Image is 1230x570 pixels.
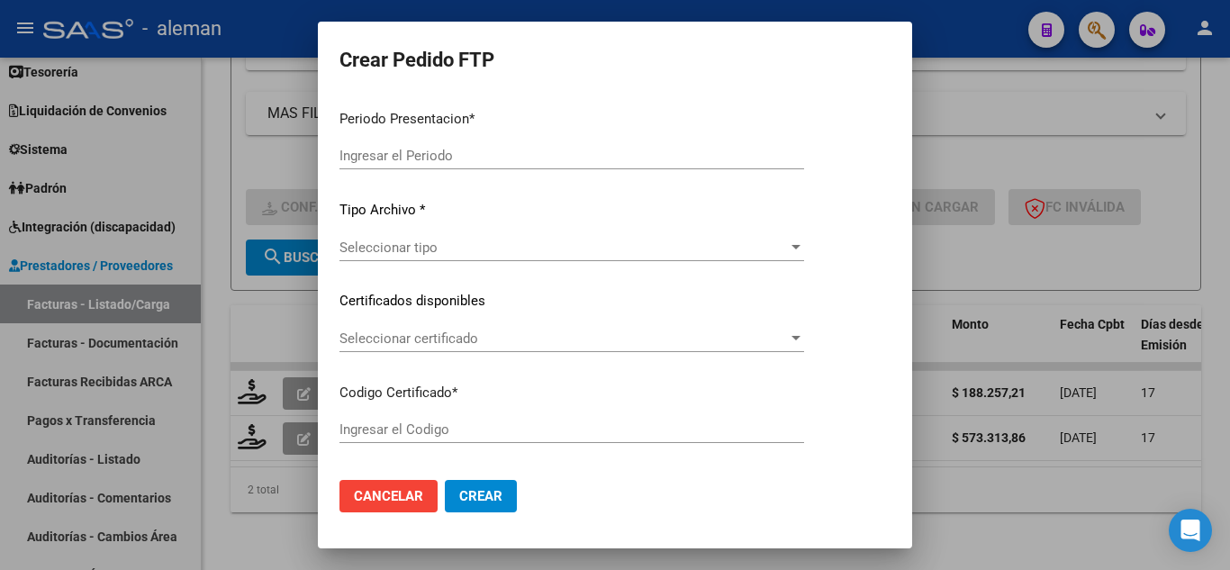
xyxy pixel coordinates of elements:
p: Tipo Archivo * [339,200,804,221]
span: Seleccionar tipo [339,240,788,256]
p: Certificados disponibles [339,291,804,312]
button: Crear [445,480,517,512]
div: Open Intercom Messenger [1169,509,1212,552]
span: Seleccionar certificado [339,330,788,347]
h2: Crear Pedido FTP [339,43,891,77]
p: Codigo Certificado [339,383,804,403]
span: Cancelar [354,488,423,504]
span: Crear [459,488,502,504]
button: Cancelar [339,480,438,512]
p: Periodo Presentacion [339,109,804,130]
